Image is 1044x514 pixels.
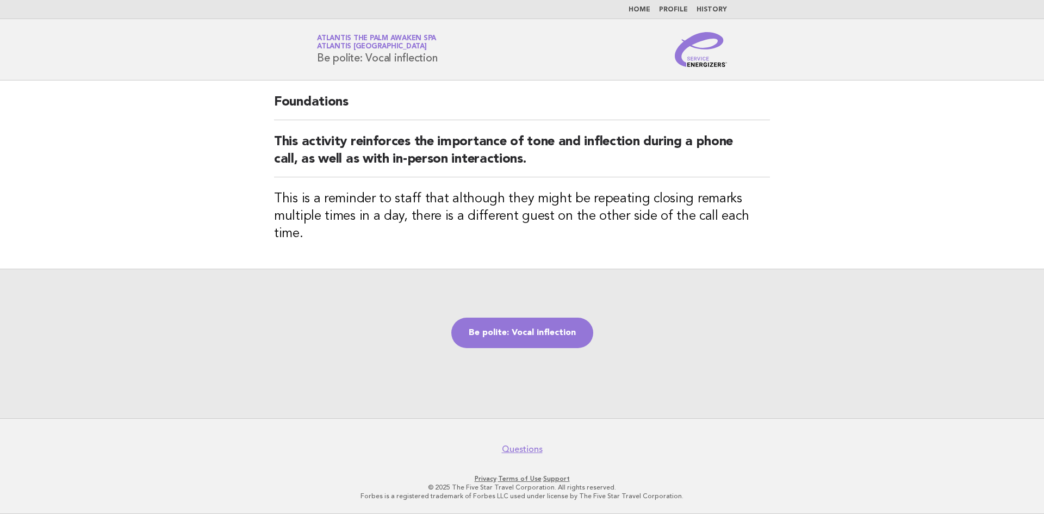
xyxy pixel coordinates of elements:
a: Support [543,475,570,482]
h2: This activity reinforces the importance of tone and inflection during a phone call, as well as wi... [274,133,770,177]
a: Terms of Use [498,475,542,482]
a: Profile [659,7,688,13]
a: Atlantis The Palm Awaken SpaAtlantis [GEOGRAPHIC_DATA] [317,35,436,50]
a: Privacy [475,475,496,482]
p: · · [189,474,855,483]
p: © 2025 The Five Star Travel Corporation. All rights reserved. [189,483,855,492]
a: History [697,7,727,13]
a: Be polite: Vocal inflection [451,318,593,348]
h2: Foundations [274,94,770,120]
p: Forbes is a registered trademark of Forbes LLC used under license by The Five Star Travel Corpora... [189,492,855,500]
span: Atlantis [GEOGRAPHIC_DATA] [317,44,427,51]
a: Questions [502,444,543,455]
img: Service Energizers [675,32,727,67]
a: Home [629,7,650,13]
h1: Be polite: Vocal inflection [317,35,437,64]
h3: This is a reminder to staff that although they might be repeating closing remarks multiple times ... [274,190,770,243]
